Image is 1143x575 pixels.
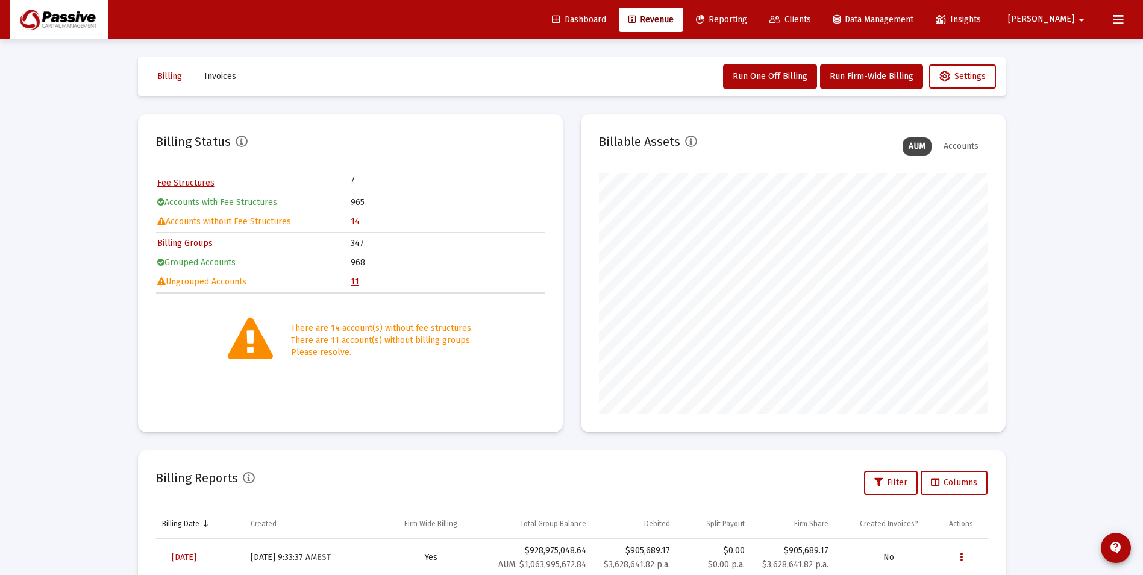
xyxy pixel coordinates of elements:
[498,559,586,570] small: AUM: $1,063,995,672.84
[903,137,932,156] div: AUM
[874,477,907,488] span: Filter
[251,551,372,564] div: [DATE] 9:33:37 AM
[841,551,937,564] div: No
[820,64,923,89] button: Run Firm-Wide Billing
[936,14,981,25] span: Insights
[157,238,213,248] a: Billing Groups
[592,509,676,538] td: Column Debited
[619,8,683,32] a: Revenue
[994,7,1103,31] button: [PERSON_NAME]
[162,519,199,529] div: Billing Date
[172,552,196,562] span: [DATE]
[682,545,745,571] div: $0.00
[157,193,350,212] td: Accounts with Fee Structures
[864,471,918,495] button: Filter
[1109,541,1123,555] mat-icon: contact_support
[162,545,206,570] a: [DATE]
[949,519,973,529] div: Actions
[931,477,977,488] span: Columns
[598,545,670,557] div: $905,689.17
[926,8,991,32] a: Insights
[291,335,473,347] div: There are 11 account(s) without billing groups.
[760,8,821,32] a: Clients
[708,559,745,570] small: $0.00 p.a.
[835,509,943,538] td: Column Created Invoices?
[628,14,674,25] span: Revenue
[378,509,484,538] td: Column Firm Wide Billing
[245,509,378,538] td: Column Created
[156,132,231,151] h2: Billing Status
[939,71,986,81] span: Settings
[599,132,680,151] h2: Billable Assets
[484,509,592,538] td: Column Total Group Balance
[929,64,996,89] button: Settings
[644,519,670,529] div: Debited
[351,254,543,272] td: 968
[794,519,828,529] div: Firm Share
[404,519,457,529] div: Firm Wide Billing
[706,519,745,529] div: Split Payout
[676,509,751,538] td: Column Split Payout
[696,14,747,25] span: Reporting
[157,213,350,231] td: Accounts without Fee Structures
[157,273,350,291] td: Ungrouped Accounts
[520,519,586,529] div: Total Group Balance
[490,545,586,571] div: $928,975,048.64
[762,559,828,570] small: $3,628,641.82 p.a.
[733,71,807,81] span: Run One Off Billing
[317,552,331,562] small: EST
[723,64,817,89] button: Run One Off Billing
[251,519,277,529] div: Created
[157,254,350,272] td: Grouped Accounts
[943,509,987,538] td: Column Actions
[156,509,245,538] td: Column Billing Date
[860,519,918,529] div: Created Invoices?
[769,14,811,25] span: Clients
[1074,8,1089,32] mat-icon: arrow_drop_down
[351,234,543,253] td: 347
[921,471,988,495] button: Columns
[833,14,913,25] span: Data Management
[19,8,99,32] img: Dashboard
[351,277,359,287] a: 11
[751,509,835,538] td: Column Firm Share
[351,216,360,227] a: 14
[148,64,192,89] button: Billing
[830,71,913,81] span: Run Firm-Wide Billing
[542,8,616,32] a: Dashboard
[604,559,670,570] small: $3,628,641.82 p.a.
[157,71,182,81] span: Billing
[204,71,236,81] span: Invoices
[552,14,606,25] span: Dashboard
[156,468,238,488] h2: Billing Reports
[351,193,543,212] td: 965
[351,174,447,186] td: 7
[686,8,757,32] a: Reporting
[938,137,985,156] div: Accounts
[291,347,473,359] div: Please resolve.
[824,8,923,32] a: Data Management
[1008,14,1074,25] span: [PERSON_NAME]
[157,178,215,188] a: Fee Structures
[291,322,473,335] div: There are 14 account(s) without fee structures.
[757,545,828,557] div: $905,689.17
[195,64,246,89] button: Invoices
[384,551,478,564] div: Yes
